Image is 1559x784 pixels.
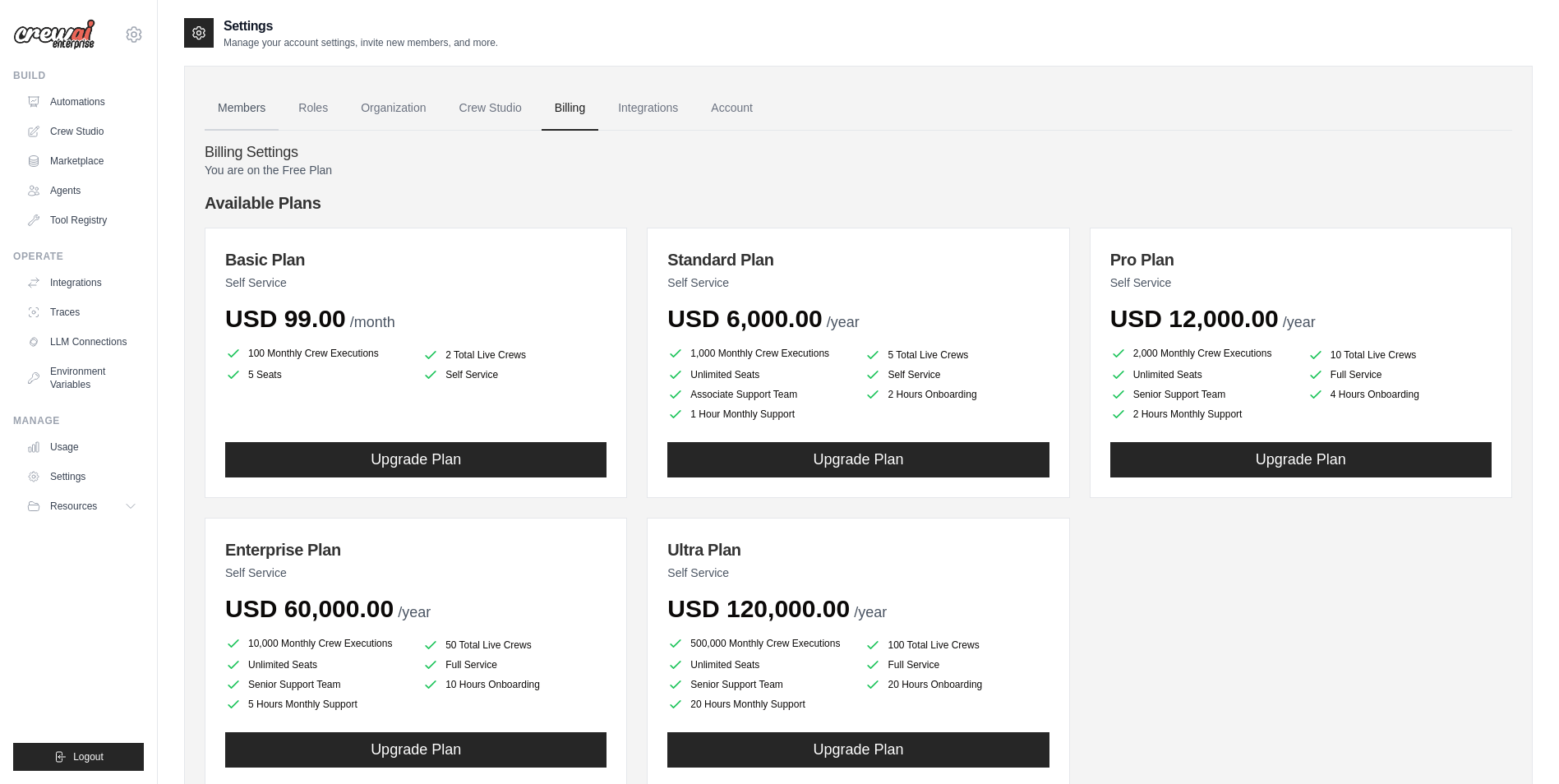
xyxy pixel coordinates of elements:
li: 10 Hours Onboarding [422,676,607,693]
li: 5 Seats [225,367,409,383]
li: Unlimited Seats [667,367,851,383]
button: Logout [13,743,144,771]
li: 10,000 Monthly Crew Executions [225,634,409,653]
li: 100 Monthly Crew Executions [225,344,409,363]
a: Integrations [20,270,144,296]
li: Senior Support Team [667,676,851,693]
h3: Standard Plan [667,248,1049,271]
li: 2,000 Monthly Crew Executions [1110,344,1294,363]
li: Associate Support Team [667,386,851,403]
button: Upgrade Plan [225,732,607,768]
a: Roles [285,86,341,131]
li: 5 Hours Monthly Support [225,696,409,713]
li: Self Service [422,367,607,383]
div: Operate [13,250,144,263]
span: USD 60,000.00 [225,595,394,622]
button: Upgrade Plan [1110,442,1492,477]
span: USD 12,000.00 [1110,305,1279,332]
button: Upgrade Plan [225,442,607,477]
span: /month [350,314,395,330]
span: /year [854,604,887,620]
li: 5 Total Live Crews [865,347,1049,363]
h4: Available Plans [205,191,1512,214]
li: 100 Total Live Crews [865,637,1049,653]
li: 10 Total Live Crews [1308,347,1492,363]
li: 2 Hours Onboarding [865,386,1049,403]
li: 1,000 Monthly Crew Executions [667,344,851,363]
li: Full Service [422,657,607,673]
a: Tool Registry [20,207,144,233]
a: Settings [20,463,144,490]
li: 20 Hours Monthly Support [667,696,851,713]
button: Resources [20,493,144,519]
span: USD 99.00 [225,305,346,332]
p: Self Service [667,565,1049,581]
li: 500,000 Monthly Crew Executions [667,634,851,653]
a: Marketplace [20,148,144,174]
li: Full Service [1308,367,1492,383]
p: Self Service [225,274,607,291]
li: 2 Hours Monthly Support [1110,406,1294,422]
p: Self Service [1110,274,1492,291]
li: Senior Support Team [1110,386,1294,403]
div: Manage [13,414,144,427]
li: Senior Support Team [225,676,409,693]
li: 20 Hours Onboarding [865,676,1049,693]
span: /year [1283,314,1316,330]
li: 4 Hours Onboarding [1308,386,1492,403]
li: 50 Total Live Crews [422,637,607,653]
a: Billing [542,86,598,131]
img: Logo [13,19,95,50]
a: Crew Studio [20,118,144,145]
p: You are on the Free Plan [205,162,1512,178]
a: Environment Variables [20,358,144,398]
li: Self Service [865,367,1049,383]
a: Automations [20,89,144,115]
span: USD 6,000.00 [667,305,822,332]
span: USD 120,000.00 [667,595,850,622]
h3: Ultra Plan [667,538,1049,561]
button: Upgrade Plan [667,732,1049,768]
a: Account [698,86,766,131]
div: Build [13,69,144,82]
a: Integrations [605,86,691,131]
a: Agents [20,178,144,204]
span: Resources [50,500,97,513]
a: Organization [348,86,439,131]
li: Full Service [865,657,1049,673]
a: LLM Connections [20,329,144,355]
p: Manage your account settings, invite new members, and more. [224,36,498,49]
h2: Settings [224,16,498,36]
h3: Basic Plan [225,248,607,271]
p: Self Service [667,274,1049,291]
span: Logout [73,750,104,763]
h4: Billing Settings [205,144,1512,162]
span: /year [827,314,860,330]
span: /year [398,604,431,620]
h3: Pro Plan [1110,248,1492,271]
li: 2 Total Live Crews [422,347,607,363]
h3: Enterprise Plan [225,538,607,561]
li: Unlimited Seats [225,657,409,673]
a: Usage [20,434,144,460]
li: Unlimited Seats [1110,367,1294,383]
a: Members [205,86,279,131]
a: Crew Studio [446,86,535,131]
li: Unlimited Seats [667,657,851,673]
a: Traces [20,299,144,325]
p: Self Service [225,565,607,581]
li: 1 Hour Monthly Support [667,406,851,422]
button: Upgrade Plan [667,442,1049,477]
